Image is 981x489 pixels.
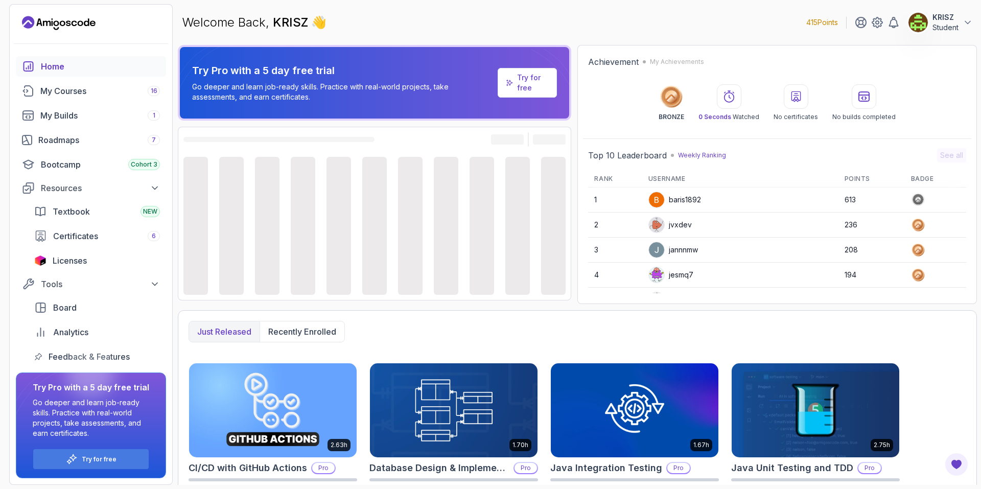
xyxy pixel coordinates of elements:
button: Tools [16,275,166,293]
img: jetbrains icon [34,255,46,266]
span: Cohort 3 [131,160,157,169]
a: board [28,297,166,318]
div: Bootcamp [41,158,160,171]
div: jvxdev [648,217,692,233]
div: jannnmw [648,242,698,258]
button: Try for free [33,449,149,470]
p: Pro [312,463,335,473]
a: Try for free [82,455,116,463]
h2: Achievement [588,56,639,68]
div: jesmq7 [648,267,693,283]
span: Textbook [53,205,90,218]
img: Database Design & Implementation card [370,363,538,457]
td: 1 [588,188,642,213]
span: 16 [151,87,157,95]
span: 7 [152,136,156,144]
p: 2.63h [331,441,347,449]
p: 415 Points [806,17,838,28]
td: 5 [588,288,642,313]
p: Pro [515,463,537,473]
td: 183 [838,288,905,313]
p: 1.67h [693,441,709,449]
a: certificates [28,226,166,246]
span: 1 [153,111,155,120]
p: KRISZ [932,12,959,22]
div: Home [41,60,160,73]
p: Welcome Back, [182,14,326,31]
img: user profile image [908,13,928,32]
span: NEW [143,207,157,216]
div: Resources [41,182,160,194]
img: user profile image [649,192,664,207]
div: baris1892 [648,192,701,208]
a: home [16,56,166,77]
td: 194 [838,263,905,288]
span: 0 Seconds [698,113,731,121]
a: licenses [28,250,166,271]
span: Feedback & Features [49,351,130,363]
button: Resources [16,179,166,197]
span: 👋 [309,12,330,33]
h2: Top 10 Leaderboard [588,149,667,161]
p: Just released [197,325,251,338]
p: Go deeper and learn job-ready skills. Practice with real-world projects, take assessments, and ea... [192,82,494,102]
span: Analytics [53,326,88,338]
div: Roadmaps [38,134,160,146]
p: Pro [667,463,690,473]
a: bootcamp [16,154,166,175]
p: Go deeper and learn job-ready skills. Practice with real-world projects, take assessments, and ea... [33,398,149,438]
th: Username [642,171,838,188]
h2: Java Integration Testing [550,461,662,475]
div: ACompleteNoobSmoke [648,292,749,308]
div: Tools [41,278,160,290]
p: No builds completed [832,113,896,121]
button: Just released [189,321,260,342]
button: See all [937,148,966,162]
p: Recently enrolled [268,325,336,338]
button: user profile imageKRISZStudent [908,12,973,33]
td: 613 [838,188,905,213]
span: Certificates [53,230,98,242]
img: Java Integration Testing card [551,363,718,457]
th: Points [838,171,905,188]
button: Recently enrolled [260,321,344,342]
img: default monster avatar [649,292,664,308]
td: 2 [588,213,642,238]
p: Pro [858,463,881,473]
p: 1.70h [512,441,528,449]
p: Watched [698,113,759,121]
a: roadmaps [16,130,166,150]
div: My Courses [40,85,160,97]
td: 4 [588,263,642,288]
p: Student [932,22,959,33]
th: Rank [588,171,642,188]
a: Try for free [517,73,549,93]
p: BRONZE [659,113,684,121]
button: Open Feedback Button [944,452,969,477]
span: 6 [152,232,156,240]
a: analytics [28,322,166,342]
h2: Java Unit Testing and TDD [731,461,853,475]
p: Weekly Ranking [678,151,726,159]
div: My Builds [40,109,160,122]
span: KRISZ [273,15,311,30]
p: Try Pro with a 5 day free trial [192,63,494,78]
img: default monster avatar [649,217,664,232]
td: 3 [588,238,642,263]
td: 208 [838,238,905,263]
a: feedback [28,346,166,367]
th: Badge [905,171,966,188]
p: My Achievements [650,58,704,66]
img: user profile image [649,242,664,258]
a: builds [16,105,166,126]
a: textbook [28,201,166,222]
img: default monster avatar [649,267,664,283]
img: CI/CD with GitHub Actions card [189,363,357,457]
p: No certificates [774,113,818,121]
img: Java Unit Testing and TDD card [732,363,899,457]
p: 2.75h [874,441,890,449]
h2: Database Design & Implementation [369,461,509,475]
a: Landing page [22,15,96,31]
